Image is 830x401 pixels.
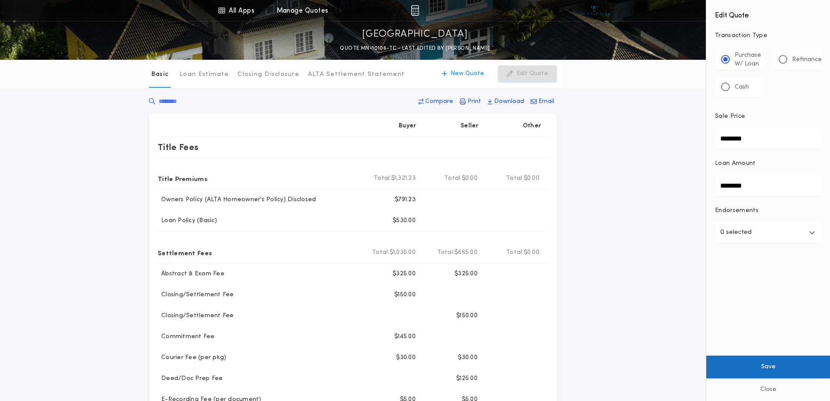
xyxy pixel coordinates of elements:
p: New Quote [451,69,484,78]
p: $145.00 [394,332,416,341]
p: Loan Estimate [180,70,229,79]
span: $665.00 [454,248,478,257]
p: Cash [735,83,749,92]
button: Print [457,94,484,110]
p: Loan Policy (Basic) [158,216,217,225]
p: Title Premiums [158,171,207,185]
button: New Quote [433,65,493,82]
p: Compare [425,97,453,106]
b: Total: [506,174,524,183]
b: Total: [444,174,462,183]
b: Total: [372,248,390,257]
img: vs-icon [578,6,610,15]
span: $0.00 [524,174,539,183]
p: $791.23 [395,195,416,204]
p: $150.00 [456,312,478,320]
span: $0.00 [462,174,478,183]
img: img [411,5,419,16]
p: Courier Fee (per pkg) [158,353,226,362]
p: $325.00 [454,270,478,278]
p: Sale Price [715,112,745,121]
p: Closing/Settlement Fee [158,291,234,299]
p: $30.00 [396,353,416,362]
input: Sale Price [715,128,821,149]
p: Download [494,97,524,106]
p: $325.00 [393,270,416,278]
p: Other [523,122,541,130]
p: Purchase W/ Loan [735,51,761,69]
p: Closing/Settlement Fee [158,312,234,320]
p: Settlement Fees [158,246,212,260]
b: Total: [437,248,455,257]
p: Deed/Doc Prep Fee [158,374,223,383]
button: Compare [416,94,456,110]
p: ALTA Settlement Statement [308,70,405,79]
input: Loan Amount [715,175,821,196]
p: Email [539,97,554,106]
p: Closing Disclosure [237,70,299,79]
button: 0 selected [715,222,821,243]
p: Buyer [399,122,416,130]
p: Loan Amount [715,159,756,168]
p: $30.00 [458,353,478,362]
button: Email [528,94,557,110]
h4: Edit Quote [715,5,821,21]
button: Edit Quote [498,65,557,82]
p: Print [468,97,481,106]
p: Transaction Type [715,31,821,40]
p: $125.00 [456,374,478,383]
p: Abstract & Exam Fee [158,270,224,278]
p: Title Fees [158,140,199,154]
p: Refinance [792,55,822,64]
p: $150.00 [394,291,416,299]
p: QUOTE MN-10106-TC - LAST EDITED BY [PERSON_NAME] [340,44,490,53]
p: 0 selected [720,227,752,238]
b: Total: [506,248,524,257]
span: $0.00 [524,248,539,257]
span: $1,035.00 [390,248,416,257]
button: Save [706,356,830,378]
span: $1,321.23 [391,174,416,183]
p: Seller [461,122,479,130]
p: Basic [151,70,169,79]
button: Download [485,94,527,110]
b: Total: [374,174,391,183]
button: Close [706,378,830,401]
p: [GEOGRAPHIC_DATA] [362,27,468,41]
p: Owners Policy (ALTA Homeowner's Policy) Disclosed [158,195,316,204]
p: Edit Quote [516,69,548,78]
p: Endorsements [715,206,821,215]
p: $530.00 [393,216,416,225]
p: Commitment Fee [158,332,215,341]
